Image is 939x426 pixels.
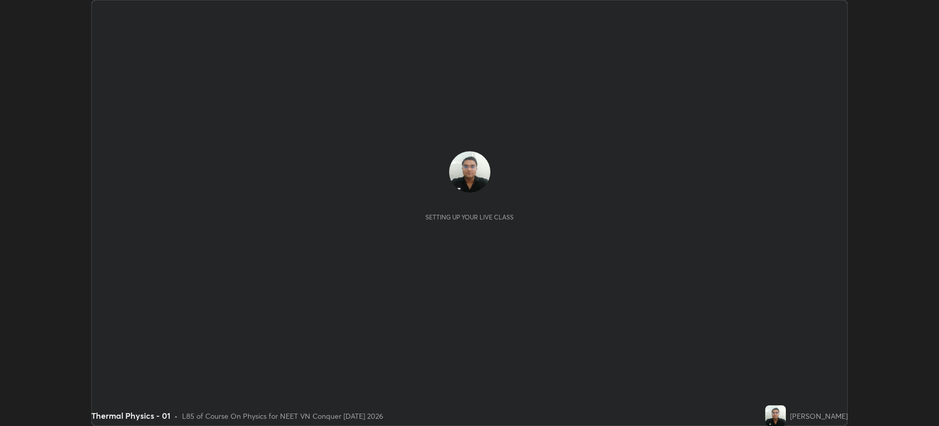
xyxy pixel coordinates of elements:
[91,409,170,422] div: Thermal Physics - 01
[765,405,786,426] img: 3a9ab79b4cc04692bc079d89d7471859.jpg
[790,411,848,421] div: [PERSON_NAME]
[174,411,178,421] div: •
[449,151,490,193] img: 3a9ab79b4cc04692bc079d89d7471859.jpg
[182,411,383,421] div: L85 of Course On Physics for NEET VN Conquer [DATE] 2026
[425,213,514,221] div: Setting up your live class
